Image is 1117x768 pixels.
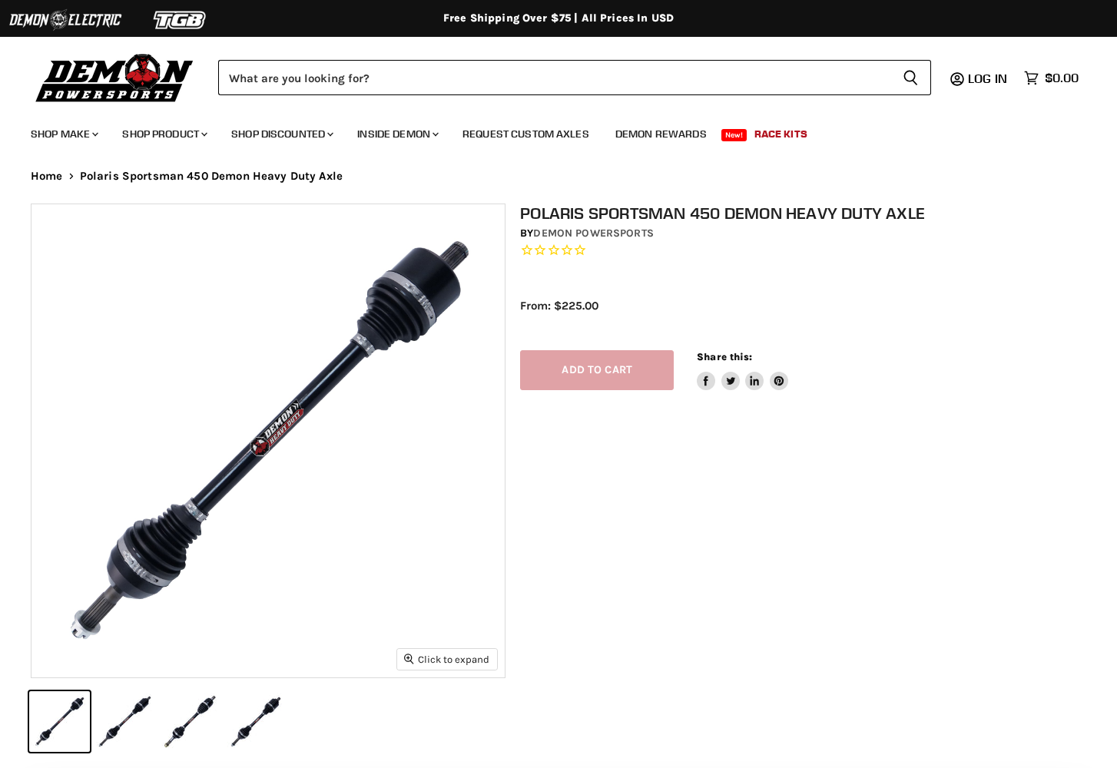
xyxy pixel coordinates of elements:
[1016,67,1086,89] a: $0.00
[968,71,1007,86] span: Log in
[19,112,1075,150] ul: Main menu
[220,118,343,150] a: Shop Discounted
[218,60,890,95] input: Search
[29,691,90,752] button: IMAGE thumbnail
[961,71,1016,85] a: Log in
[451,118,601,150] a: Request Custom Axles
[218,60,931,95] form: Product
[19,118,108,150] a: Shop Make
[123,5,238,35] img: TGB Logo 2
[346,118,448,150] a: Inside Demon
[1045,71,1079,85] span: $0.00
[697,350,788,391] aside: Share this:
[31,170,63,183] a: Home
[697,351,752,362] span: Share this:
[31,50,199,104] img: Demon Powersports
[743,118,819,150] a: Race Kits
[111,118,217,150] a: Shop Product
[404,654,489,665] span: Click to expand
[890,60,931,95] button: Search
[397,649,497,670] button: Click to expand
[520,299,598,313] span: From: $225.00
[520,204,1101,223] h1: Polaris Sportsman 450 Demon Heavy Duty Axle
[94,691,155,752] button: IMAGE thumbnail
[8,5,123,35] img: Demon Electric Logo 2
[31,204,505,677] img: IMAGE
[80,170,343,183] span: Polaris Sportsman 450 Demon Heavy Duty Axle
[160,691,220,752] button: IMAGE thumbnail
[721,129,747,141] span: New!
[225,691,286,752] button: IMAGE thumbnail
[520,243,1101,259] span: Rated 0.0 out of 5 stars 0 reviews
[604,118,718,150] a: Demon Rewards
[533,227,653,240] a: Demon Powersports
[520,225,1101,242] div: by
